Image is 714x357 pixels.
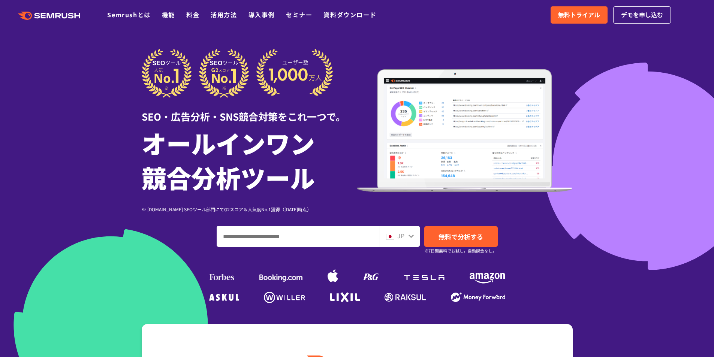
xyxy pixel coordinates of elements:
[424,226,498,247] a: 無料で分析する
[211,10,237,19] a: 活用方法
[424,247,497,254] small: ※7日間無料でお試し。自動課金なし。
[248,10,275,19] a: 導入事例
[107,10,150,19] a: Semrushとは
[186,10,199,19] a: 料金
[142,206,357,213] div: ※ [DOMAIN_NAME] SEOツール部門にてG2スコア＆人気度No.1獲得（[DATE]時点）
[217,226,379,246] input: ドメイン、キーワードまたはURLを入力してください
[558,10,600,20] span: 無料トライアル
[162,10,175,19] a: 機能
[621,10,663,20] span: デモを申し込む
[142,98,357,124] div: SEO・広告分析・SNS競合対策をこれ一つで。
[439,232,483,241] span: 無料で分析する
[397,231,404,240] span: JP
[323,10,376,19] a: 資料ダウンロード
[613,6,671,24] a: デモを申し込む
[286,10,312,19] a: セミナー
[551,6,608,24] a: 無料トライアル
[142,125,357,194] h1: オールインワン 競合分析ツール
